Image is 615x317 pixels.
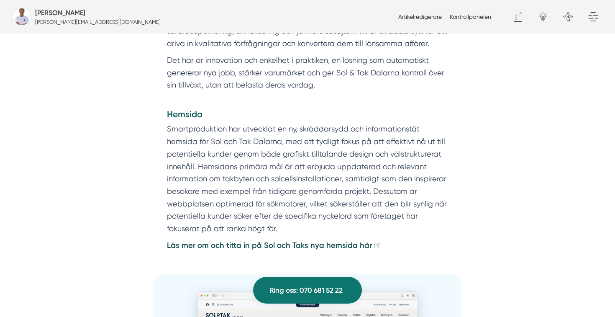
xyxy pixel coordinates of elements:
p: [PERSON_NAME][EMAIL_ADDRESS][DOMAIN_NAME] [35,18,161,26]
a: Kontrollpanelen [450,13,491,20]
span: Ring oss: 070 681 52 22 [269,285,343,296]
strong: Läs mer om och titta in på Sol och Taks nya hemsida här [167,241,372,250]
a: Ring oss: 070 681 52 22 [253,277,362,304]
p: Det här är innovation och enkelhet i praktiken, en lösning som automatiskt genererar nya jobb, st... [167,54,448,104]
p: Smartproduktion har utvecklat en ny, skräddarsydd och informationstät hemsida för Sol och Tak Dal... [167,123,448,235]
a: Artikelredigerare [398,13,442,20]
h5: Administratör [35,8,85,18]
h4: Hemsida [167,108,448,123]
a: Läs mer om och titta in på Sol och Taks nya hemsida här [167,241,381,250]
img: foretagsbild-pa-smartproduktion-en-webbyraer-i-dalarnas-lan.png [13,8,30,25]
